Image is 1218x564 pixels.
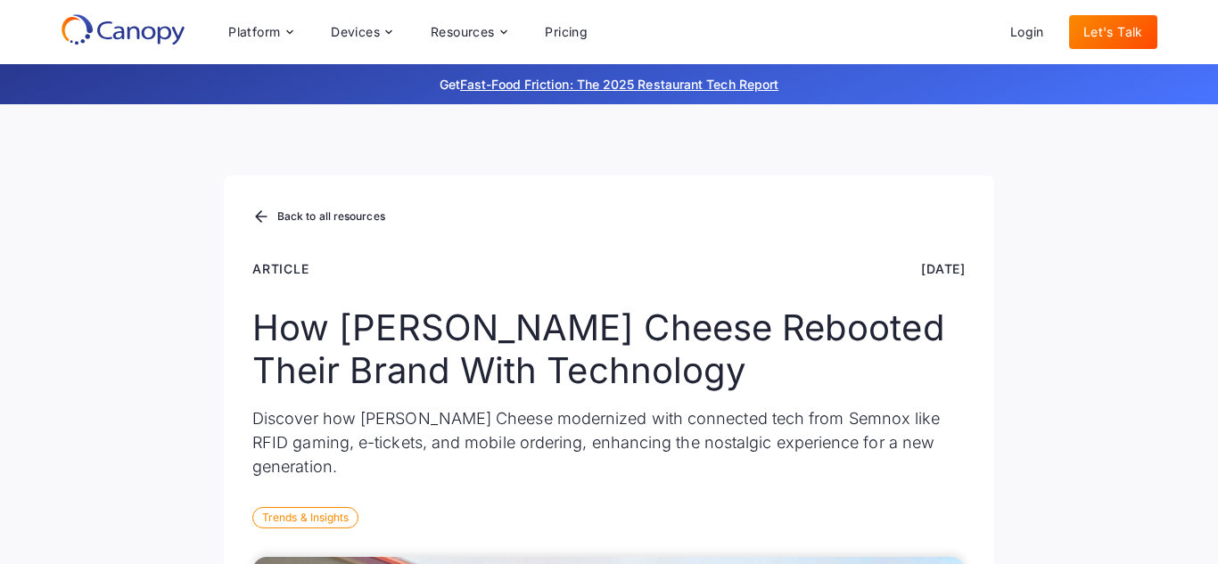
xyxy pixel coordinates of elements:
div: Resources [416,14,520,50]
div: Article [252,259,309,278]
a: Fast-Food Friction: The 2025 Restaurant Tech Report [460,77,778,92]
a: Login [996,15,1058,49]
div: Devices [331,26,380,38]
div: [DATE] [921,259,966,278]
p: Discover how [PERSON_NAME] Cheese modernized with connected tech from Semnox like RFID gaming, e-... [252,406,966,478]
div: Trends & Insights [252,507,358,528]
a: Pricing [531,15,602,49]
p: Get [172,75,1046,94]
div: Platform [228,26,280,38]
a: Let's Talk [1069,15,1157,49]
h1: How [PERSON_NAME] Cheese Rebooted Their Brand With Technology [252,307,966,392]
div: Platform [214,14,306,50]
div: Devices [317,14,406,50]
a: Back to all resources [252,206,385,229]
div: Resources [431,26,495,38]
div: Back to all resources [277,211,385,222]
